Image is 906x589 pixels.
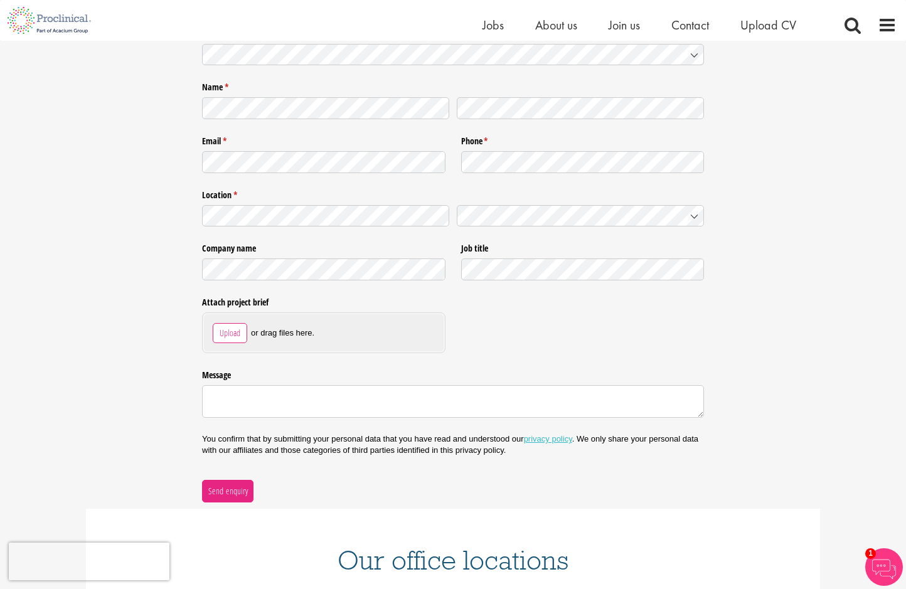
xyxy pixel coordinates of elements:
input: First [202,97,449,119]
button: Send enquiry [202,480,253,502]
a: Join us [609,17,640,33]
span: Upload [219,326,241,340]
input: State / Province / Region [202,205,449,227]
input: Last [457,97,704,119]
button: Upload [213,323,247,343]
label: Job title [461,238,705,255]
h1: Our office locations [105,546,801,574]
legend: Name [202,77,704,93]
label: Attach project brief [202,292,445,309]
a: privacy policy [524,434,572,443]
iframe: reCAPTCHA [9,543,169,580]
span: or drag files here. [251,327,314,339]
img: Chatbot [865,548,903,586]
label: Email [202,131,445,147]
a: Contact [671,17,709,33]
label: Company name [202,238,445,255]
p: You confirm that by submitting your personal data that you have read and understood our . We only... [202,433,704,456]
span: Send enquiry [208,484,248,498]
a: About us [535,17,577,33]
label: Phone [461,131,705,147]
legend: Location [202,185,704,201]
input: Country [457,205,704,227]
span: 1 [865,548,876,559]
a: Jobs [482,17,504,33]
a: Upload CV [740,17,796,33]
label: Message [202,365,704,381]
